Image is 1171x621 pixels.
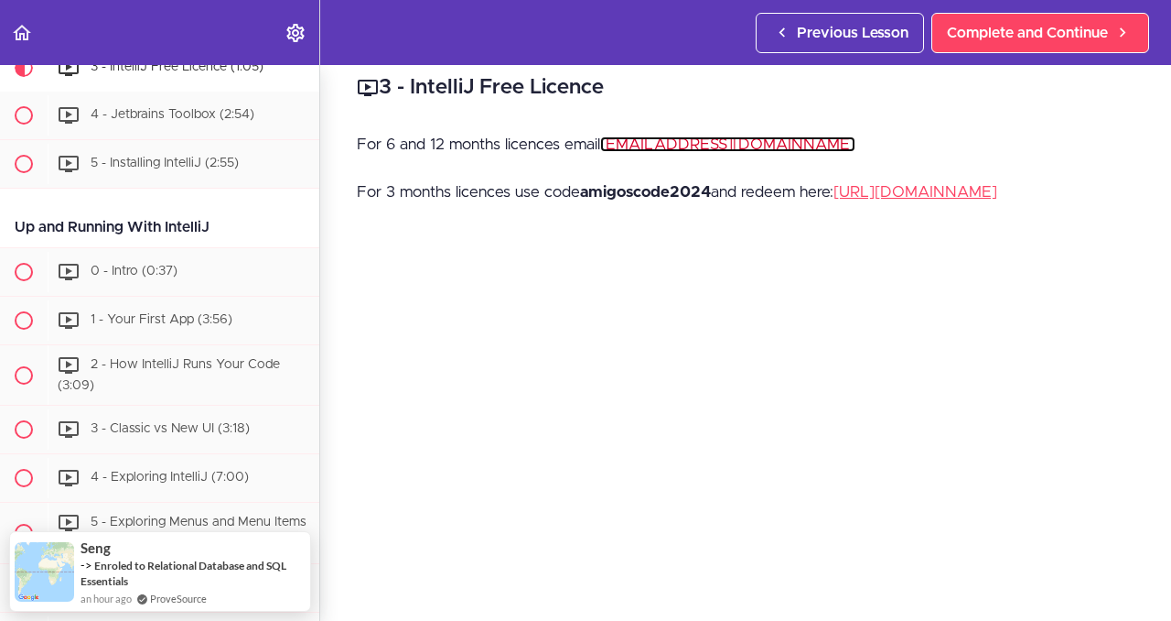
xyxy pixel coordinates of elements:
p: For 6 and 12 months licences email [357,131,1134,158]
a: Enroled to Relational Database and SQL Essentials [81,559,286,588]
span: 4 - Exploring IntelliJ (7:00) [91,472,249,485]
span: 1 - Your First App (3:56) [91,313,232,326]
span: 5 - Installing IntelliJ (2:55) [91,157,239,169]
img: provesource social proof notification image [15,542,74,602]
span: Seng [81,540,111,556]
svg: Back to course curriculum [11,22,33,44]
a: [URL][DOMAIN_NAME] [833,184,997,200]
span: 2 - How IntelliJ Runs Your Code (3:09) [58,358,280,392]
span: 3 - Classic vs New UI (3:18) [91,423,250,436]
h2: 3 - IntelliJ Free Licence [357,72,1134,103]
span: 3 - IntelliJ Free Licence (1:05) [91,60,263,73]
span: Complete and Continue [947,22,1108,44]
span: Previous Lesson [797,22,908,44]
span: an hour ago [81,591,132,606]
span: -> [81,558,92,572]
a: Previous Lesson [756,13,924,53]
span: 4 - Jetbrains Toolbox (2:54) [91,108,254,121]
a: [EMAIL_ADDRESS][DOMAIN_NAME] [600,136,855,152]
a: Complete and Continue [931,13,1149,53]
p: For 3 months licences use code and redeem here: [357,179,1134,206]
a: ProveSource [150,591,207,606]
strong: amigoscode2024 [580,184,711,200]
span: 0 - Intro (0:37) [91,265,177,278]
svg: Settings Menu [285,22,306,44]
span: 5 - Exploring Menus and Menu Items (9:44) [58,517,306,550]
